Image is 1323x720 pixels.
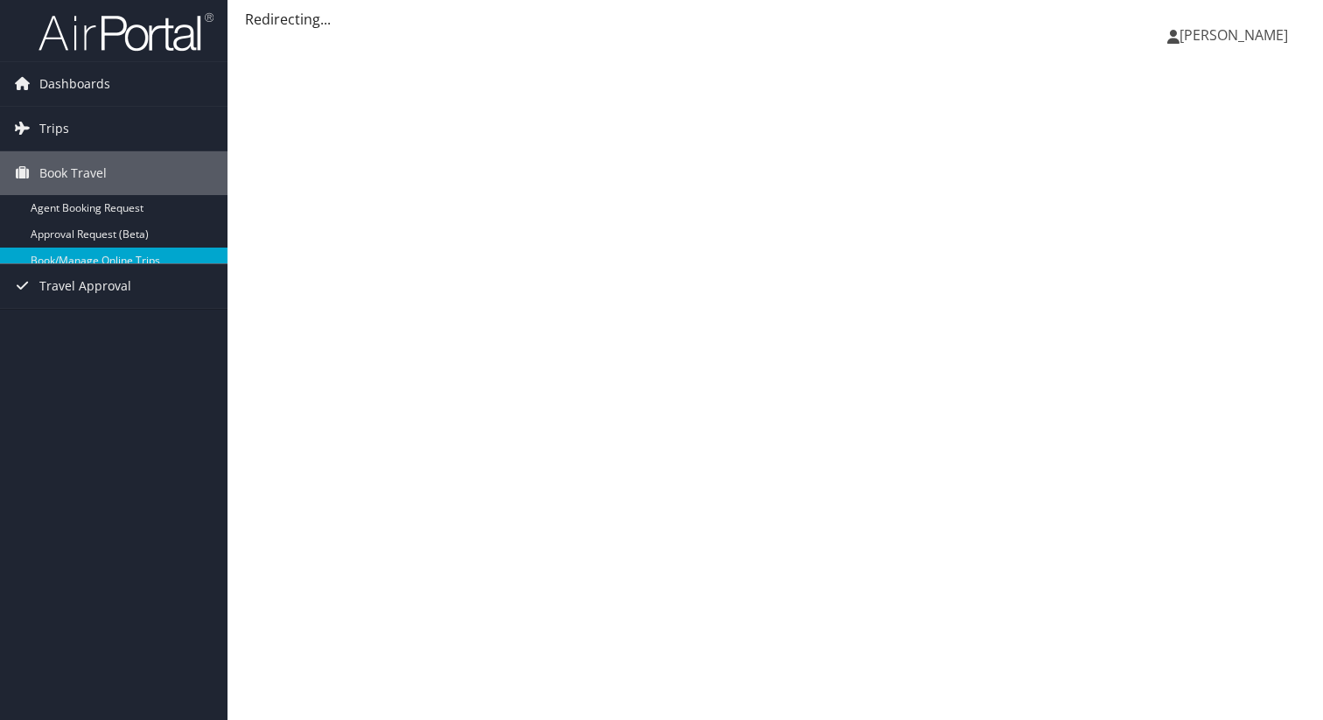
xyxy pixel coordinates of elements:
div: Redirecting... [245,9,1305,30]
span: Trips [39,107,69,150]
span: Dashboards [39,62,110,106]
a: [PERSON_NAME] [1167,9,1305,61]
span: Book Travel [39,151,107,195]
span: Travel Approval [39,264,131,308]
img: airportal-logo.png [38,11,213,52]
span: [PERSON_NAME] [1179,25,1288,45]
